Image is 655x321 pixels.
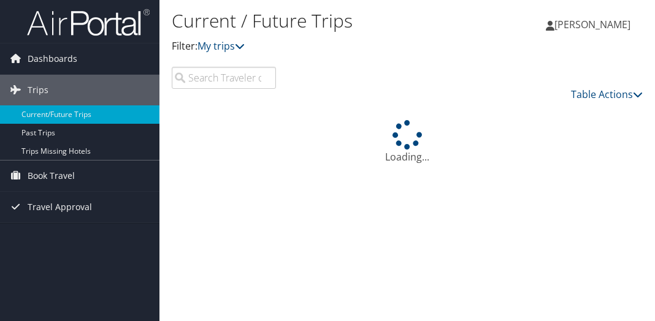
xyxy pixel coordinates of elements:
[28,192,92,222] span: Travel Approval
[172,67,276,89] input: Search Traveler or Arrival City
[172,8,486,34] h1: Current / Future Trips
[27,8,150,37] img: airportal-logo.png
[28,160,75,191] span: Book Travel
[28,43,77,74] span: Dashboards
[546,6,643,43] a: [PERSON_NAME]
[571,88,643,101] a: Table Actions
[172,39,486,55] p: Filter:
[197,39,245,53] a: My trips
[172,120,643,164] div: Loading...
[554,18,630,31] span: [PERSON_NAME]
[28,75,48,105] span: Trips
